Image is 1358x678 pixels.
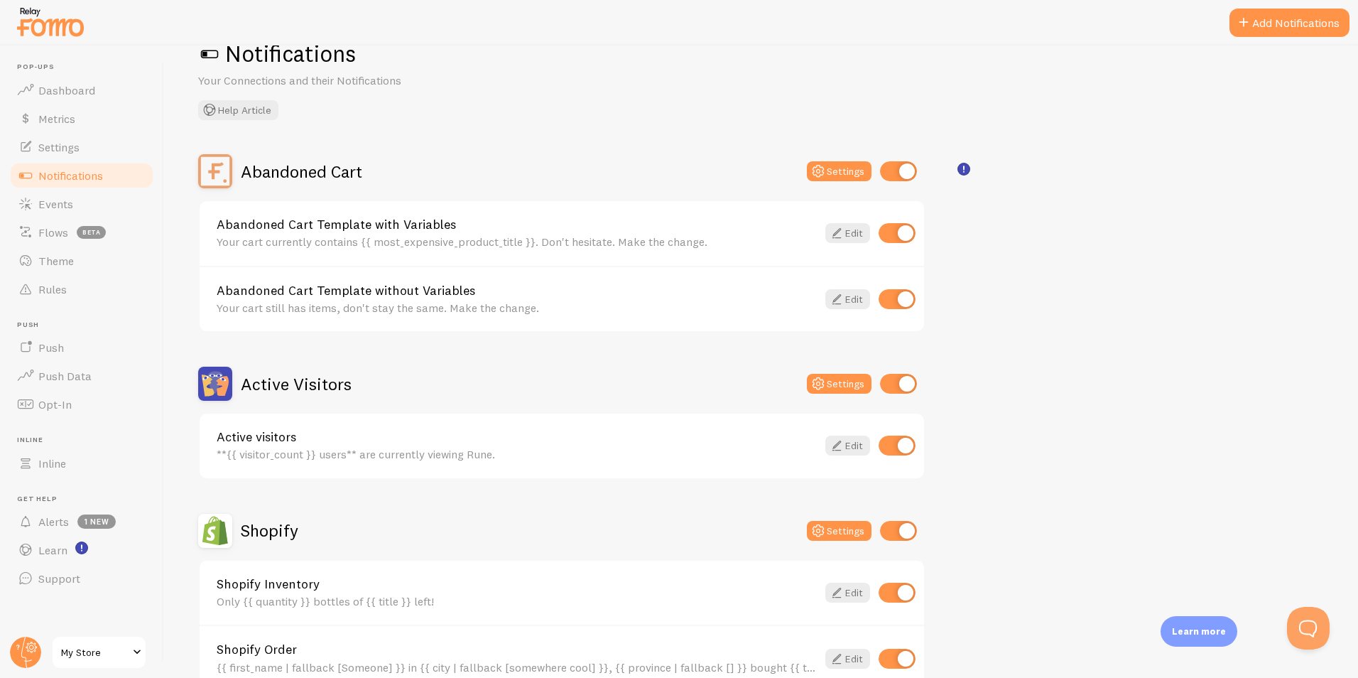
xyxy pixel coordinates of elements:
[241,520,298,542] h2: Shopify
[38,225,68,240] span: Flows
[9,104,155,133] a: Metrics
[17,436,155,445] span: Inline
[38,340,64,355] span: Push
[1161,616,1237,647] div: Learn more
[217,578,817,591] a: Shopify Inventory
[1287,607,1330,650] iframe: Help Scout Beacon - Open
[9,507,155,536] a: Alerts 1 new
[807,374,871,394] button: Settings
[825,223,870,243] a: Edit
[9,247,155,275] a: Theme
[38,515,69,529] span: Alerts
[17,321,155,330] span: Push
[9,390,155,419] a: Opt-In
[198,39,1324,68] h1: Notifications
[825,436,870,456] a: Edit
[38,140,80,154] span: Settings
[241,161,362,183] h2: Abandoned Cart
[825,583,870,603] a: Edit
[9,333,155,362] a: Push
[38,282,67,296] span: Rules
[75,542,88,554] svg: <p>Watch New Feature Tutorials!</p>
[38,571,80,586] span: Support
[9,564,155,593] a: Support
[9,275,155,303] a: Rules
[217,284,817,297] a: Abandoned Cart Template without Variables
[9,449,155,478] a: Inline
[9,536,155,564] a: Learn
[217,595,817,608] div: Only {{ quantity }} bottles of {{ title }} left!
[198,72,539,89] p: Your Connections and their Notifications
[217,661,817,674] div: {{ first_name | fallback [Someone] }} in {{ city | fallback [somewhere cool] }}, {{ province | fa...
[957,163,970,176] svg: <p>🛍️ For Shopify Users</p><p>To use the <strong>Abandoned Cart with Variables</strong> template,...
[77,515,116,529] span: 1 new
[9,362,155,390] a: Push Data
[38,168,103,183] span: Notifications
[807,521,871,541] button: Settings
[38,83,95,97] span: Dashboard
[217,431,817,443] a: Active visitors
[38,254,74,268] span: Theme
[38,112,75,126] span: Metrics
[38,397,72,411] span: Opt-In
[825,649,870,669] a: Edit
[38,197,73,211] span: Events
[17,63,155,72] span: Pop-ups
[825,289,870,309] a: Edit
[9,76,155,104] a: Dashboard
[38,369,92,383] span: Push Data
[51,635,147,669] a: My Store
[15,4,86,40] img: fomo-relay-logo-orange.svg
[198,367,232,401] img: Active Visitors
[38,456,66,470] span: Inline
[217,643,817,656] a: Shopify Order
[198,100,278,120] button: Help Article
[9,161,155,190] a: Notifications
[198,154,232,188] img: Abandoned Cart
[198,514,232,548] img: Shopify
[38,543,67,557] span: Learn
[1172,625,1226,638] p: Learn more
[9,190,155,218] a: Events
[217,301,817,314] div: Your cart still has items, don't stay the same. Make the change.
[61,644,129,661] span: My Store
[9,218,155,247] a: Flows beta
[17,495,155,504] span: Get Help
[217,448,817,461] div: **{{ visitor_count }} users** are currently viewing Rune.
[807,161,871,181] button: Settings
[217,235,817,248] div: Your cart currently contains {{ most_expensive_product_title }}. Don't hesitate. Make the change.
[9,133,155,161] a: Settings
[77,226,106,239] span: beta
[241,373,352,395] h2: Active Visitors
[217,218,817,231] a: Abandoned Cart Template with Variables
